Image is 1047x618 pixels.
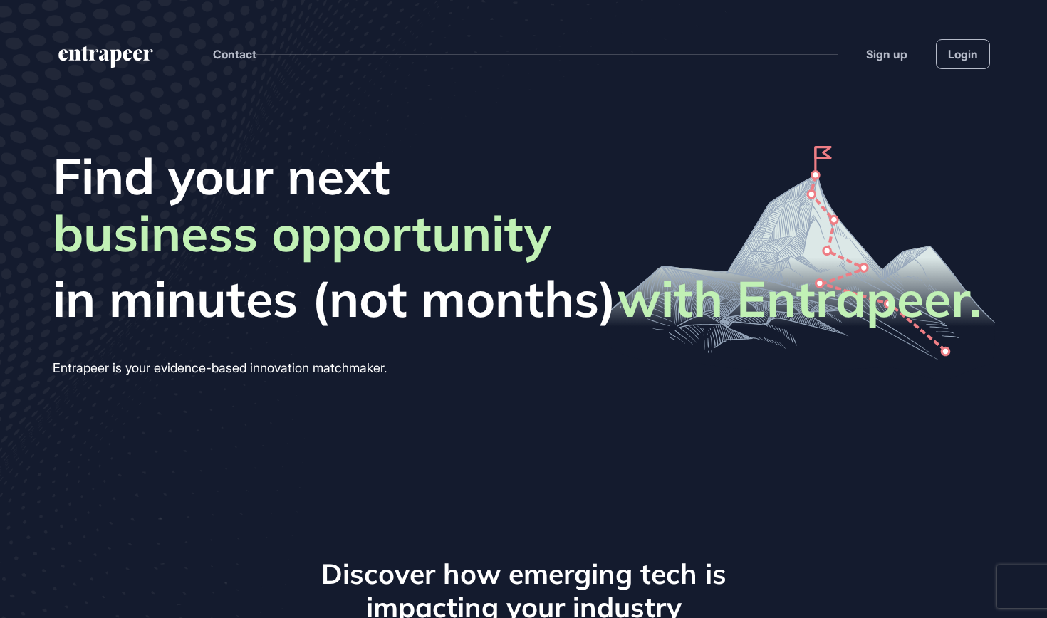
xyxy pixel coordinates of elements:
h3: Discover how emerging tech is [167,557,880,591]
button: Contact [213,45,256,63]
a: entrapeer-logo [57,46,155,73]
span: business opportunity [53,203,551,268]
a: Sign up [866,46,907,63]
span: Find your next [53,146,981,206]
span: in minutes (not months) [53,268,981,328]
div: Entrapeer is your evidence-based innovation matchmaker. [53,357,981,379]
a: Login [936,39,990,69]
strong: with Entrapeer. [617,267,981,330]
